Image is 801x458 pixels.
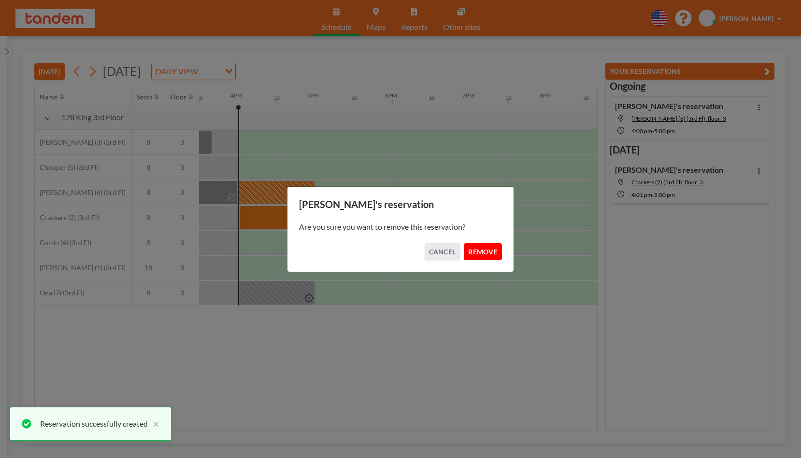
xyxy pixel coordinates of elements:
div: Reservation successfully created [40,418,148,430]
button: CANCEL [425,243,460,260]
button: REMOVE [464,243,502,260]
h3: [PERSON_NAME]'s reservation [299,198,502,210]
button: close [148,418,159,430]
p: Are you sure you want to remove this reservation? [299,222,502,232]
